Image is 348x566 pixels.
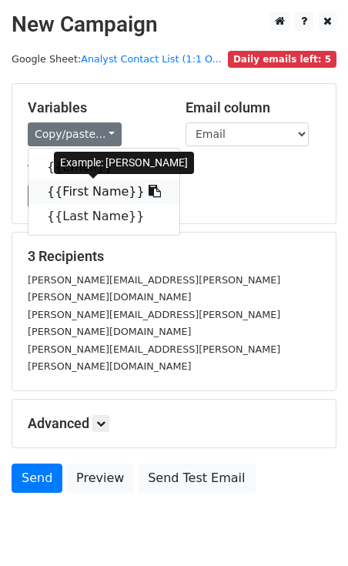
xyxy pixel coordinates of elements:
[28,99,162,116] h5: Variables
[138,464,255,493] a: Send Test Email
[271,492,348,566] iframe: Chat Widget
[28,343,280,373] small: [PERSON_NAME][EMAIL_ADDRESS][PERSON_NAME][PERSON_NAME][DOMAIN_NAME]
[12,53,222,65] small: Google Sheet:
[66,464,134,493] a: Preview
[54,152,194,174] div: Example: [PERSON_NAME]
[228,53,336,65] a: Daily emails left: 5
[12,464,62,493] a: Send
[28,179,179,204] a: {{First Name}}
[28,415,320,432] h5: Advanced
[28,248,320,265] h5: 3 Recipients
[28,155,179,179] a: {{Email}}
[81,53,222,65] a: Analyst Contact List (1:1 O...
[228,51,336,68] span: Daily emails left: 5
[28,274,280,303] small: [PERSON_NAME][EMAIL_ADDRESS][PERSON_NAME][PERSON_NAME][DOMAIN_NAME]
[12,12,336,38] h2: New Campaign
[186,99,320,116] h5: Email column
[28,204,179,229] a: {{Last Name}}
[28,122,122,146] a: Copy/paste...
[28,309,280,338] small: [PERSON_NAME][EMAIL_ADDRESS][PERSON_NAME][PERSON_NAME][DOMAIN_NAME]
